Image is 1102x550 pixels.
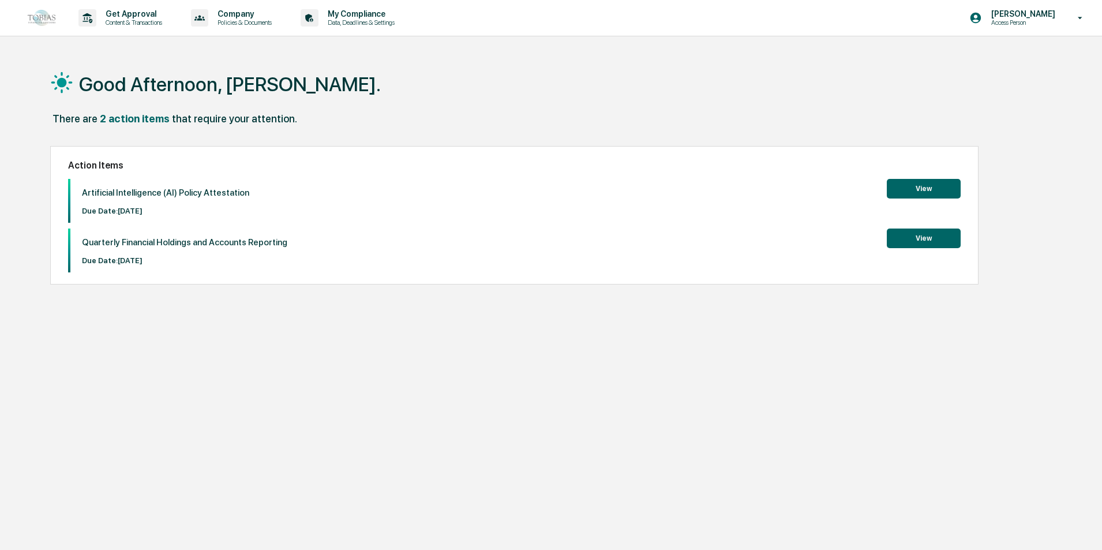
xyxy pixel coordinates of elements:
p: Policies & Documents [208,18,278,27]
p: My Compliance [318,9,400,18]
h1: Good Afternoon, [PERSON_NAME]. [79,73,381,96]
div: 2 action items [100,113,170,125]
div: that require your attention. [172,113,297,125]
button: View [887,179,961,199]
p: Get Approval [96,9,168,18]
a: View [887,232,961,243]
h2: Action Items [68,160,961,171]
p: Data, Deadlines & Settings [318,18,400,27]
p: Company [208,9,278,18]
a: View [887,182,961,193]
p: Access Person [982,18,1061,27]
div: There are [53,113,98,125]
img: logo [28,10,55,25]
p: Due Date: [DATE] [82,256,287,265]
p: Due Date: [DATE] [82,207,249,215]
button: View [887,229,961,248]
p: Artificial Intelligence (AI) Policy Attestation [82,188,249,198]
p: Content & Transactions [96,18,168,27]
p: [PERSON_NAME] [982,9,1061,18]
p: Quarterly Financial Holdings and Accounts Reporting [82,237,287,248]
